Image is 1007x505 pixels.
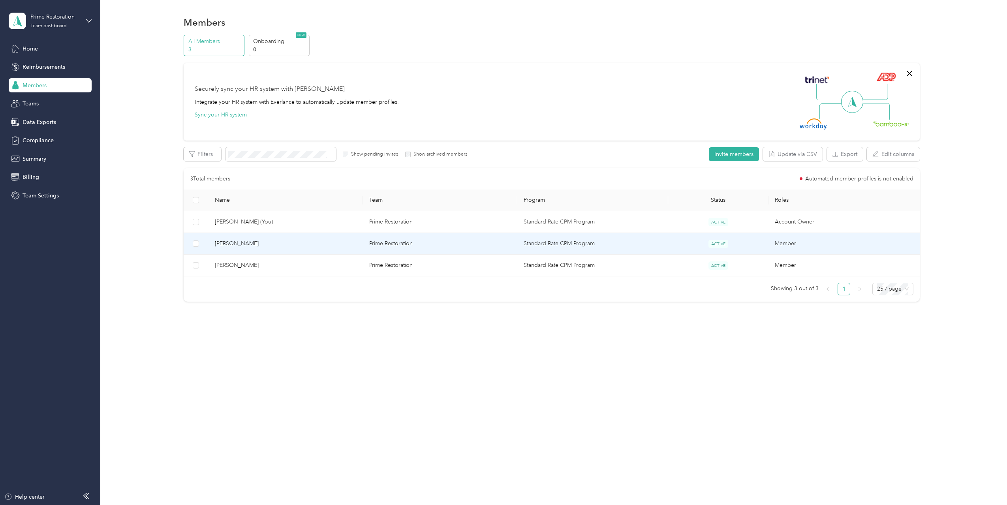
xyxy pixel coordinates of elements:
span: [PERSON_NAME] [215,239,357,248]
img: Line Left Down [819,103,847,119]
td: Account Owner [768,211,923,233]
span: Team Settings [23,191,59,200]
div: Securely sync your HR system with [PERSON_NAME] [195,84,345,94]
label: Show archived members [411,151,467,158]
p: Onboarding [253,37,307,45]
td: Prime Restoration [363,255,517,276]
td: Isaac Gutierrez [209,233,363,255]
label: Show pending invites [348,151,398,158]
p: All Members [188,37,242,45]
img: ADP [877,72,896,81]
span: ACTIVE [708,240,728,248]
button: Sync your HR system [195,111,247,119]
span: [PERSON_NAME] [215,261,357,270]
button: Export [827,147,863,161]
td: Member [768,255,923,276]
button: Filters [184,147,221,161]
img: Line Right Up [860,84,888,100]
img: Trinet [803,74,831,85]
span: ACTIVE [708,218,728,226]
th: Roles [768,190,923,211]
li: Previous Page [822,283,834,295]
div: Integrate your HR system with Everlance to automatically update member profiles. [195,98,399,106]
span: ACTIVE [708,261,728,270]
span: Teams [23,99,39,108]
th: Name [209,190,363,211]
button: right [853,283,866,295]
td: Prime Restoration [363,233,517,255]
span: Reimbursements [23,63,65,71]
a: 1 [838,283,850,295]
iframe: Everlance-gr Chat Button Frame [963,461,1007,505]
button: Help center [4,493,45,501]
span: Data Exports [23,118,56,126]
img: Workday [800,118,827,130]
p: 3 Total members [190,175,230,183]
div: Prime Restoration [30,13,80,21]
span: Billing [23,173,39,181]
span: Name [215,197,357,203]
div: Team dashboard [30,24,67,28]
span: NEW [296,32,306,38]
span: Home [23,45,38,53]
div: Page Size [872,283,913,295]
span: 25 / page [877,283,909,295]
td: Standard Rate CPM Program [517,233,668,255]
th: Status [668,190,768,211]
span: Members [23,81,47,90]
button: Invite members [709,147,759,161]
button: left [822,283,834,295]
p: 0 [253,45,307,54]
span: Summary [23,155,46,163]
td: Prime Restoration [363,211,517,233]
button: Update via CSV [763,147,823,161]
th: Program [517,190,668,211]
img: BambooHR [872,121,909,126]
th: Team [363,190,517,211]
span: Compliance [23,136,54,145]
span: Automated member profiles is not enabled [805,176,913,182]
img: Line Left Up [816,84,844,101]
span: Showing 3 out of 3 [771,283,819,295]
span: left [826,287,830,291]
td: Tyler Okey [209,255,363,276]
span: [PERSON_NAME] (You) [215,218,357,226]
td: Standard Rate CPM Program [517,211,668,233]
span: right [857,287,862,291]
button: Edit columns [867,147,920,161]
li: Next Page [853,283,866,295]
img: Line Right Down [862,103,890,120]
td: Standard Rate CPM Program [517,255,668,276]
td: Member [768,233,923,255]
p: 3 [188,45,242,54]
h1: Members [184,18,225,26]
td: Camren Harris (You) [209,211,363,233]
